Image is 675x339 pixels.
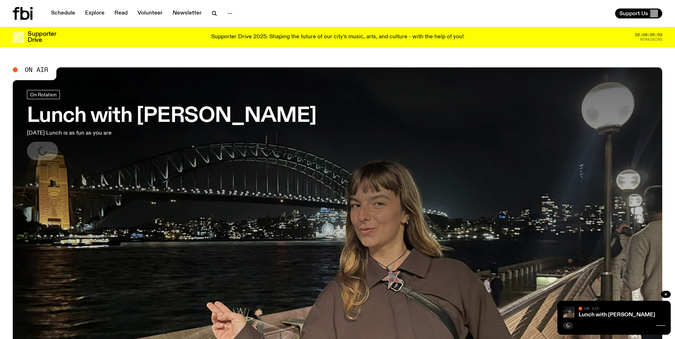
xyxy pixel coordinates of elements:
[27,90,60,99] a: On Rotation
[47,9,79,18] a: Schedule
[133,9,167,18] a: Volunteer
[615,9,662,18] button: Support Us
[584,306,599,311] span: On Air
[81,9,109,18] a: Explore
[110,9,132,18] a: Read
[619,10,648,17] span: Support Us
[27,129,208,137] p: [DATE] Lunch is as fun as you are
[25,67,48,73] span: On Air
[635,33,662,37] span: 02:09:55:53
[28,31,56,43] h3: Supporter Drive
[579,312,655,318] a: Lunch with [PERSON_NAME]
[640,38,662,41] span: Remaining
[168,9,206,18] a: Newsletter
[563,306,574,318] img: Izzy Page stands above looking down at Opera Bar. She poses in front of the Harbour Bridge in the...
[27,90,316,160] a: Lunch with [PERSON_NAME][DATE] Lunch is as fun as you are
[27,106,316,126] h3: Lunch with [PERSON_NAME]
[30,92,57,97] span: On Rotation
[211,34,464,40] p: Supporter Drive 2025: Shaping the future of our city’s music, arts, and culture - with the help o...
